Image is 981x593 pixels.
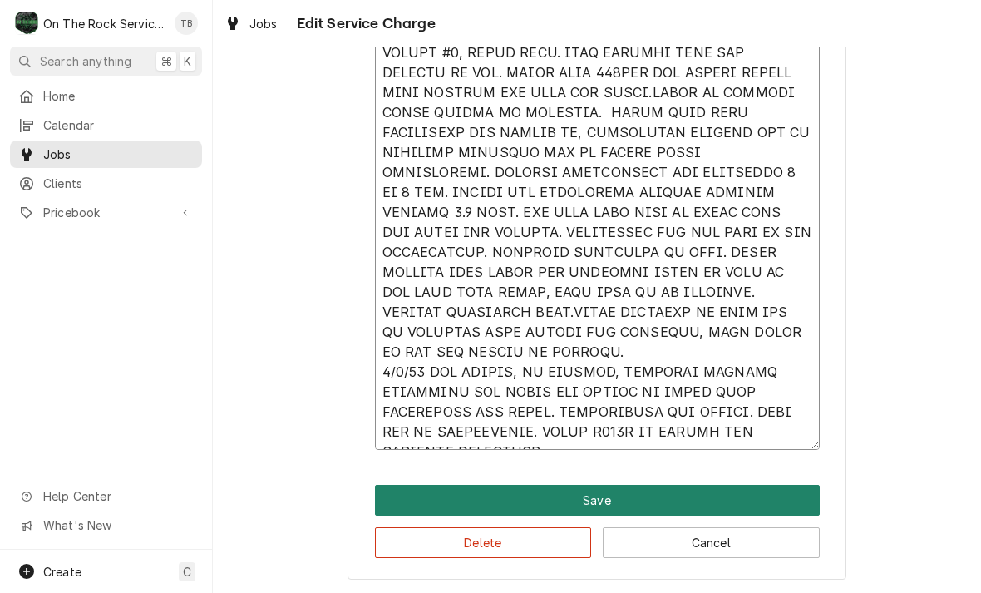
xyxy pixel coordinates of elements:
div: Button Group Row [375,516,820,558]
a: Home [10,82,202,110]
a: Go to Pricebook [10,199,202,226]
a: Jobs [10,141,202,168]
div: Button Group Row [375,485,820,516]
span: Pricebook [43,204,169,221]
div: O [15,12,38,35]
button: Cancel [603,527,820,558]
button: Search anything⌘K [10,47,202,76]
div: On The Rock Services [43,15,165,32]
span: Jobs [249,15,278,32]
a: Calendar [10,111,202,139]
span: ⌘ [160,52,172,70]
span: Home [43,87,194,105]
span: Search anything [40,52,131,70]
span: Clients [43,175,194,192]
button: Delete [375,527,592,558]
div: On The Rock Services's Avatar [15,12,38,35]
span: K [184,52,191,70]
a: Jobs [218,10,284,37]
a: Go to What's New [10,511,202,539]
div: TB [175,12,198,35]
span: Jobs [43,146,194,163]
div: Button Group [375,485,820,558]
span: Help Center [43,487,192,505]
span: Create [43,565,81,579]
span: C [183,563,191,581]
a: Go to Help Center [10,482,202,510]
span: Calendar [43,116,194,134]
div: Todd Brady's Avatar [175,12,198,35]
span: Edit Service Charge [292,12,436,35]
button: Save [375,485,820,516]
a: Clients [10,170,202,197]
span: What's New [43,516,192,534]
